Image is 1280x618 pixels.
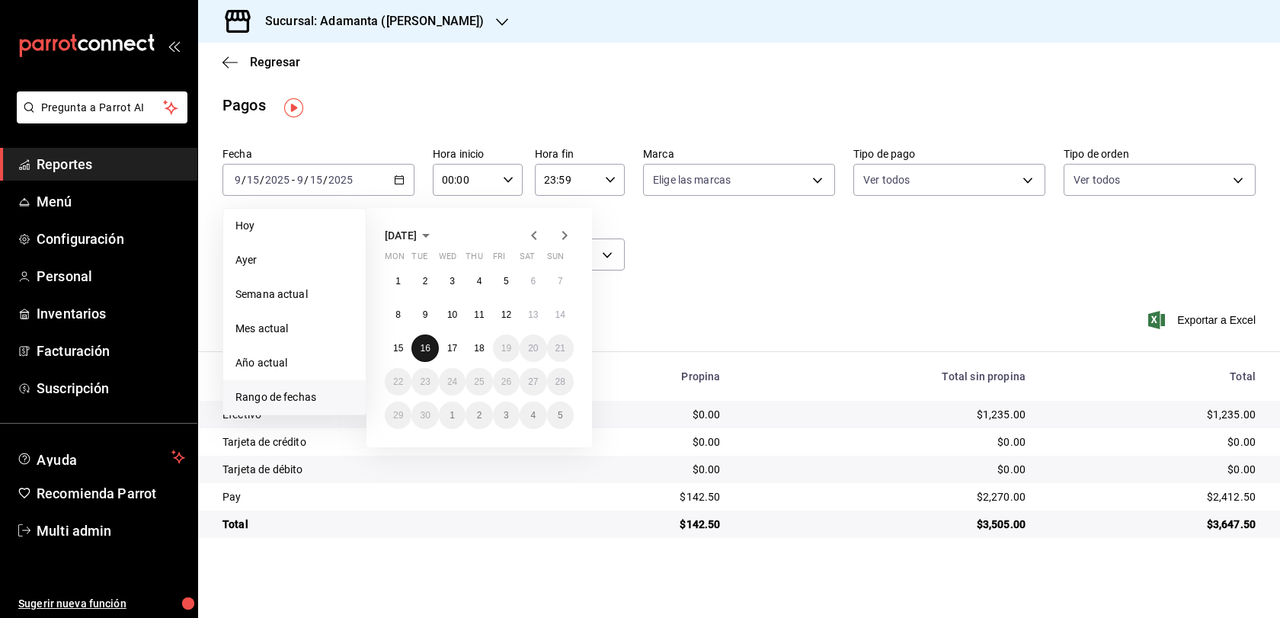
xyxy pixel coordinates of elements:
[450,410,455,421] abbr: October 1, 2025
[1050,370,1256,383] div: Total
[520,301,546,328] button: September 13, 2025
[235,321,354,337] span: Mes actual
[37,520,185,541] span: Multi admin
[235,218,354,234] span: Hoy
[447,376,457,387] abbr: September 24, 2025
[411,335,438,362] button: September 16, 2025
[528,309,538,320] abbr: September 13, 2025
[37,448,165,466] span: Ayuda
[411,301,438,328] button: September 9, 2025
[37,229,185,249] span: Configuración
[744,517,1026,532] div: $3,505.00
[493,402,520,429] button: October 3, 2025
[411,368,438,395] button: September 23, 2025
[744,489,1026,504] div: $2,270.00
[385,251,405,267] abbr: Monday
[477,410,482,421] abbr: October 2, 2025
[37,303,185,324] span: Inventarios
[222,462,537,477] div: Tarjeta de débito
[420,376,430,387] abbr: September 23, 2025
[264,174,290,186] input: ----
[439,368,466,395] button: September 24, 2025
[863,172,910,187] span: Ver todos
[37,191,185,212] span: Menú
[1050,517,1256,532] div: $3,647.50
[385,402,411,429] button: September 29, 2025
[411,251,427,267] abbr: Tuesday
[328,174,354,186] input: ----
[250,55,300,69] span: Regresar
[1050,462,1256,477] div: $0.00
[37,341,185,361] span: Facturación
[493,335,520,362] button: September 19, 2025
[653,172,731,187] span: Elige las marcas
[423,309,428,320] abbr: September 9, 2025
[555,309,565,320] abbr: September 14, 2025
[393,410,403,421] abbr: September 29, 2025
[385,301,411,328] button: September 8, 2025
[18,596,185,612] span: Sugerir nueva función
[253,12,484,30] h3: Sucursal: Adamanta ([PERSON_NAME])
[744,434,1026,450] div: $0.00
[547,402,574,429] button: October 5, 2025
[744,370,1026,383] div: Total sin propina
[385,226,435,245] button: [DATE]
[562,434,721,450] div: $0.00
[222,55,300,69] button: Regresar
[535,149,625,159] label: Hora fin
[477,276,482,287] abbr: September 4, 2025
[222,94,266,117] div: Pagos
[246,174,260,186] input: --
[520,251,535,267] abbr: Saturday
[393,376,403,387] abbr: September 22, 2025
[501,309,511,320] abbr: September 12, 2025
[493,267,520,295] button: September 5, 2025
[439,402,466,429] button: October 1, 2025
[235,287,354,303] span: Semana actual
[744,407,1026,422] div: $1,235.00
[309,174,323,186] input: --
[1151,311,1256,329] button: Exportar a Excel
[555,376,565,387] abbr: September 28, 2025
[466,251,482,267] abbr: Thursday
[1050,489,1256,504] div: $2,412.50
[439,301,466,328] button: September 10, 2025
[562,517,721,532] div: $142.50
[493,301,520,328] button: September 12, 2025
[501,376,511,387] abbr: September 26, 2025
[466,301,492,328] button: September 11, 2025
[222,434,537,450] div: Tarjeta de crédito
[555,343,565,354] abbr: September 21, 2025
[547,368,574,395] button: September 28, 2025
[1074,172,1120,187] span: Ver todos
[385,335,411,362] button: September 15, 2025
[222,489,537,504] div: Pay
[562,462,721,477] div: $0.00
[433,149,523,159] label: Hora inicio
[474,309,484,320] abbr: September 11, 2025
[1050,407,1256,422] div: $1,235.00
[466,368,492,395] button: September 25, 2025
[37,266,185,287] span: Personal
[520,267,546,295] button: September 6, 2025
[466,267,492,295] button: September 4, 2025
[439,267,466,295] button: September 3, 2025
[393,343,403,354] abbr: September 15, 2025
[385,368,411,395] button: September 22, 2025
[501,343,511,354] abbr: September 19, 2025
[37,483,185,504] span: Recomienda Parrot
[528,376,538,387] abbr: September 27, 2025
[1050,434,1256,450] div: $0.00
[304,174,309,186] span: /
[530,410,536,421] abbr: October 4, 2025
[530,276,536,287] abbr: September 6, 2025
[17,91,187,123] button: Pregunta a Parrot AI
[284,98,303,117] img: Tooltip marker
[504,410,509,421] abbr: October 3, 2025
[395,309,401,320] abbr: September 8, 2025
[420,410,430,421] abbr: September 30, 2025
[447,309,457,320] abbr: September 10, 2025
[547,251,564,267] abbr: Sunday
[547,335,574,362] button: September 21, 2025
[547,267,574,295] button: September 7, 2025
